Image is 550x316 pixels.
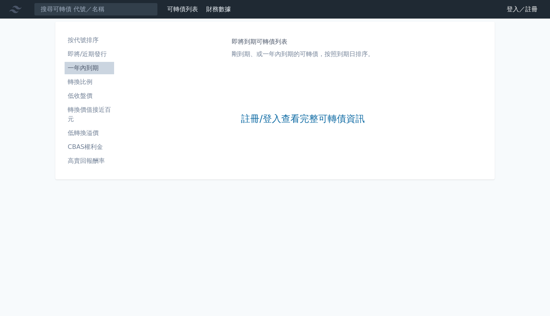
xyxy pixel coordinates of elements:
[65,127,114,139] a: 低轉換溢價
[232,37,374,46] h1: 即將到期可轉債列表
[65,91,114,101] li: 低收盤價
[65,155,114,167] a: 高賣回報酬率
[65,34,114,46] a: 按代號排序
[65,156,114,166] li: 高賣回報酬率
[65,63,114,73] li: 一年內到期
[65,128,114,138] li: 低轉換溢價
[65,48,114,60] a: 即將/近期發行
[65,105,114,124] li: 轉換價值接近百元
[65,76,114,88] a: 轉換比例
[65,36,114,45] li: 按代號排序
[500,3,544,15] a: 登入／註冊
[241,113,365,125] a: 註冊/登入查看完整可轉債資訊
[65,77,114,87] li: 轉換比例
[34,3,158,16] input: 搜尋可轉債 代號／名稱
[65,62,114,74] a: 一年內到期
[232,50,374,59] p: 剛到期、或一年內到期的可轉債，按照到期日排序。
[65,141,114,153] a: CBAS權利金
[65,142,114,152] li: CBAS權利金
[206,5,231,13] a: 財務數據
[65,90,114,102] a: 低收盤價
[167,5,198,13] a: 可轉債列表
[65,50,114,59] li: 即將/近期發行
[65,104,114,125] a: 轉換價值接近百元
